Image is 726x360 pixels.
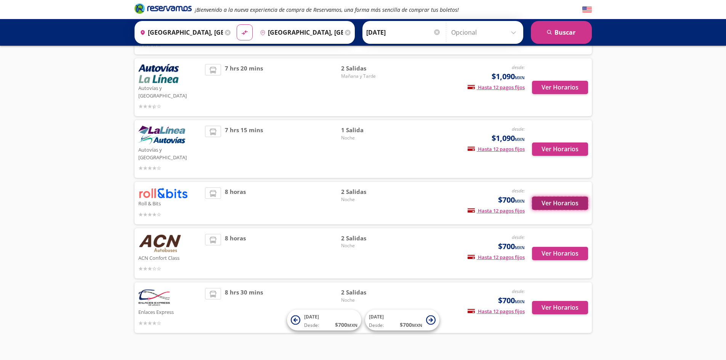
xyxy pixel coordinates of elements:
span: $ 700 [335,321,357,329]
small: MXN [515,75,525,80]
button: Ver Horarios [532,301,588,314]
span: 8 horas [225,234,246,273]
img: Enlaces Express [138,288,170,307]
em: desde: [512,288,525,294]
button: Ver Horarios [532,197,588,210]
button: Ver Horarios [532,247,588,260]
span: Hasta 12 pagos fijos [468,84,525,91]
span: Noche [341,242,394,249]
span: Hasta 12 pagos fijos [468,207,525,214]
span: 2 Salidas [341,64,394,73]
small: MXN [515,245,525,250]
span: 2 Salidas [341,288,394,297]
span: Hasta 12 pagos fijos [468,254,525,261]
i: Brand Logo [135,3,192,14]
span: Noche [341,297,394,304]
button: English [582,5,592,14]
span: 2 Salidas [341,234,394,243]
button: [DATE]Desde:$700MXN [287,310,361,331]
span: $700 [498,295,525,306]
span: [DATE] [369,314,384,320]
span: 7 hrs 20 mins [225,64,263,110]
small: MXN [347,322,357,328]
small: MXN [515,198,525,204]
img: Autovías y La Línea [138,64,179,83]
input: Opcional [451,23,519,42]
em: desde: [512,187,525,194]
span: 8 horas [225,187,246,218]
input: Buscar Destino [257,23,343,42]
span: $1,090 [492,71,525,82]
small: MXN [515,136,525,142]
p: Autovías y [GEOGRAPHIC_DATA] [138,145,202,161]
input: Elegir Fecha [366,23,441,42]
span: 1 Salida [341,126,394,134]
span: Hasta 12 pagos fijos [468,146,525,152]
button: [DATE]Desde:$700MXN [365,310,439,331]
span: $700 [498,241,525,252]
span: Mañana y Tarde [341,73,394,80]
span: Noche [341,196,394,203]
input: Buscar Origen [137,23,223,42]
button: Buscar [531,21,592,44]
button: Ver Horarios [532,142,588,156]
small: MXN [515,299,525,304]
p: Autovías y [GEOGRAPHIC_DATA] [138,83,202,99]
span: Hasta 12 pagos fijos [468,308,525,315]
img: ACN Confort Class [138,234,182,253]
a: Brand Logo [135,3,192,16]
em: desde: [512,64,525,70]
p: ACN Confort Class [138,253,202,262]
span: $ 700 [400,321,422,329]
span: [DATE] [304,314,319,320]
span: $700 [498,194,525,206]
p: Enlaces Express [138,307,202,316]
span: 8 hrs 30 mins [225,288,263,327]
span: Noche [341,134,394,141]
em: desde: [512,234,525,240]
span: Desde: [369,322,384,329]
p: Roll & Bits [138,198,202,208]
span: $1,090 [492,133,525,144]
em: ¡Bienvenido a la nueva experiencia de compra de Reservamos, una forma más sencilla de comprar tus... [195,6,459,13]
span: Desde: [304,322,319,329]
span: 2 Salidas [341,187,394,196]
img: Roll & Bits [138,187,188,198]
img: Autovías y La Línea [138,126,185,145]
button: Ver Horarios [532,81,588,94]
small: MXN [412,322,422,328]
em: desde: [512,126,525,132]
span: 7 hrs 15 mins [225,126,263,172]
